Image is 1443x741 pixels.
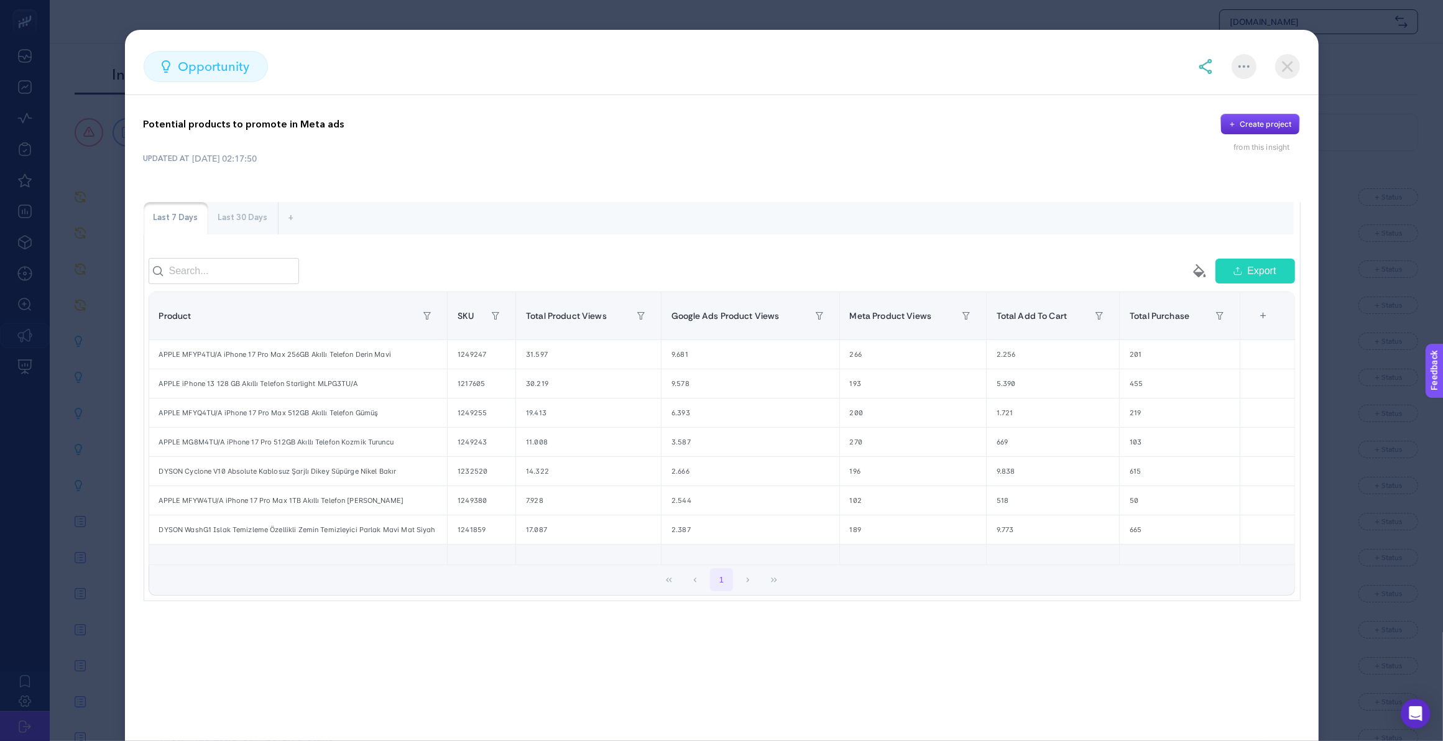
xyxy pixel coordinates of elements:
div: 1249247 [448,340,515,369]
button: Export [1215,259,1295,283]
p: Potential products to promote in Meta ads [144,117,344,132]
span: Export [1247,264,1276,278]
div: 6.393 [662,398,839,427]
input: Search... [149,258,299,284]
div: 9.773 [987,515,1119,544]
div: DYSON Cyclone V10 Absolute Kablosuz Şarjlı Dikey Süpürge Nikel Bakır [149,457,448,486]
div: 17.087 [516,515,661,544]
div: 1241859 [448,515,515,544]
div: APPLE MG8M4TU/A iPhone 17 Pro 512GB Akıllı Telefon Kozmik Turuncu [149,428,448,456]
div: 9.578 [662,369,839,398]
span: Total Product Views [526,311,607,321]
div: 200 [840,398,986,427]
div: + [1252,302,1275,329]
div: 3.587 [662,428,839,456]
img: close-dialog [1275,54,1300,79]
div: 2.666 [662,457,839,486]
div: 189 [840,515,986,544]
div: 669 [987,428,1119,456]
div: 219 [1120,398,1239,427]
div: 19.413 [516,398,661,427]
div: 5.390 [987,369,1119,398]
span: Google Ads Product Views [671,311,779,321]
button: 1 [710,568,734,592]
div: 1.721 [987,398,1119,427]
span: Total Purchase [1130,311,1189,321]
div: 1249255 [448,398,515,427]
div: 196 [840,457,986,486]
div: DYSON WashG1 Islak Temizleme Özellikli Zemin Temizleyici Parlak Mavi Mat Siyah [149,515,448,544]
div: 103 [1120,428,1239,456]
div: from this insight [1233,142,1299,152]
time: [DATE] 02:17:50 [193,152,257,165]
div: 2.256 [987,340,1119,369]
div: 201 [1120,340,1239,369]
div: + [279,202,304,234]
button: Create project [1220,114,1300,135]
div: 1217605 [448,369,515,398]
img: opportunity [162,60,170,73]
span: Total Add To Cart [997,311,1067,321]
div: 193 [840,369,986,398]
span: Meta Product Views [850,311,932,321]
div: 50 [1120,486,1239,515]
div: 14.322 [516,457,661,486]
div: 11.008 [516,428,661,456]
div: APPLE MFYQ4TU/A iPhone 17 Pro Max 512GB Akıllı Telefon Gümüş [149,398,448,427]
span: SKU [458,311,474,321]
div: 2.544 [662,486,839,515]
div: 518 [987,486,1119,515]
div: 7.928 [516,486,661,515]
div: APPLE MFYP4TU/A iPhone 17 Pro Max 256GB Akıllı Telefon Derin Mavi [149,340,448,369]
div: Open Intercom Messenger [1401,699,1431,729]
div: 266 [840,340,986,369]
img: share [1198,59,1213,74]
div: Last 7 Days [144,202,208,234]
div: 7 items selected [1250,302,1260,329]
div: 31.597 [516,340,661,369]
div: 30.219 [516,369,661,398]
img: More options [1238,65,1250,68]
span: UPDATED AT [144,154,190,163]
div: APPLE MFYW4TU/A iPhone 17 Pro Max 1TB Akıllı Telefon [PERSON_NAME] [149,486,448,515]
div: Create project [1240,119,1292,129]
div: 455 [1120,369,1239,398]
span: Feedback [7,4,47,14]
div: 9.838 [987,457,1119,486]
span: opportunity [178,57,249,76]
div: 1249243 [448,428,515,456]
div: 615 [1120,457,1239,486]
div: Last 30 Days [208,202,278,234]
div: APPLE iPhone 13 128 GB Akıllı Telefon Starlight MLPG3TU/A [149,369,448,398]
div: 1249380 [448,486,515,515]
div: 2.387 [662,515,839,544]
div: 665 [1120,515,1239,544]
div: 1232520 [448,457,515,486]
div: 9.681 [662,340,839,369]
div: 270 [840,428,986,456]
div: 102 [840,486,986,515]
span: Product [159,311,191,321]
